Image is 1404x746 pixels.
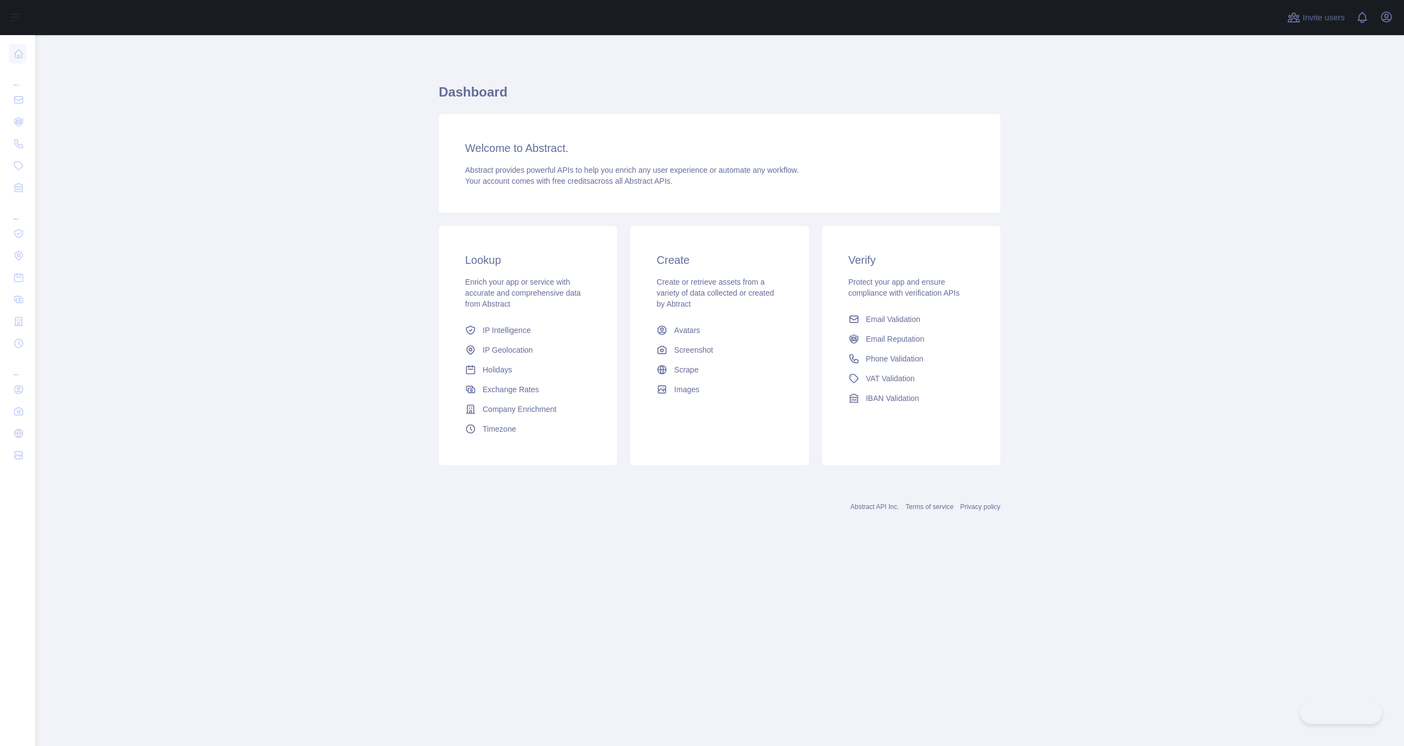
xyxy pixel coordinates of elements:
[1300,701,1382,724] iframe: Toggle Customer Support
[851,503,899,511] a: Abstract API Inc.
[656,252,782,268] h3: Create
[465,278,581,308] span: Enrich your app or service with accurate and comprehensive data from Abstract
[866,334,925,344] span: Email Reputation
[439,83,1000,110] h1: Dashboard
[483,404,557,415] span: Company Enrichment
[866,314,920,325] span: Email Validation
[1303,12,1345,24] span: Invite users
[465,177,672,185] span: Your account comes with across all Abstract APIs.
[465,166,799,174] span: Abstract provides powerful APIs to help you enrich any user experience or automate any workflow.
[674,325,700,336] span: Avatars
[844,329,978,349] a: Email Reputation
[483,344,533,355] span: IP Geolocation
[905,503,953,511] a: Terms of service
[656,278,774,308] span: Create or retrieve assets from a variety of data collected or created by Abtract
[848,252,974,268] h3: Verify
[483,325,531,336] span: IP Intelligence
[848,278,960,297] span: Protect your app and ensure compliance with verification APIs
[465,140,974,156] h3: Welcome to Abstract.
[9,355,26,377] div: ...
[844,309,978,329] a: Email Validation
[461,360,595,380] a: Holidays
[483,423,516,434] span: Timezone
[483,384,539,395] span: Exchange Rates
[844,388,978,408] a: IBAN Validation
[960,503,1000,511] a: Privacy policy
[652,320,786,340] a: Avatars
[844,349,978,369] a: Phone Validation
[674,344,713,355] span: Screenshot
[461,320,595,340] a: IP Intelligence
[483,364,512,375] span: Holidays
[9,66,26,88] div: ...
[652,360,786,380] a: Scrape
[552,177,590,185] span: free credits
[461,399,595,419] a: Company Enrichment
[465,252,591,268] h3: Lookup
[866,393,919,404] span: IBAN Validation
[461,419,595,439] a: Timezone
[674,384,699,395] span: Images
[652,340,786,360] a: Screenshot
[674,364,698,375] span: Scrape
[866,373,915,384] span: VAT Validation
[461,340,595,360] a: IP Geolocation
[461,380,595,399] a: Exchange Rates
[866,353,924,364] span: Phone Validation
[9,200,26,222] div: ...
[652,380,786,399] a: Images
[1285,9,1347,26] button: Invite users
[844,369,978,388] a: VAT Validation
